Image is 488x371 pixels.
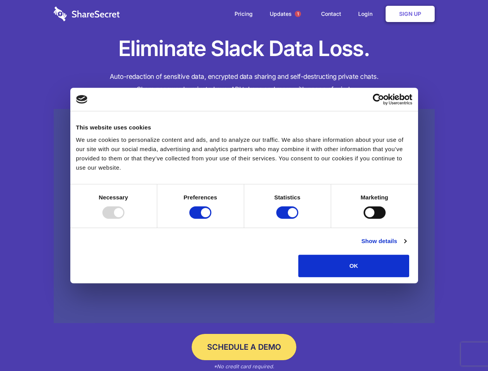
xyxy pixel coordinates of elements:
h4: Auto-redaction of sensitive data, encrypted data sharing and self-destructing private chats. Shar... [54,70,435,96]
a: Login [350,2,384,26]
img: logo-wordmark-white-trans-d4663122ce5f474addd5e946df7df03e33cb6a1c49d2221995e7729f52c070b2.svg [54,7,120,21]
span: 1 [295,11,301,17]
div: We use cookies to personalize content and ads, and to analyze our traffic. We also share informat... [76,135,412,172]
a: Contact [313,2,349,26]
a: Schedule a Demo [192,334,296,360]
button: OK [298,255,409,277]
img: logo [76,95,88,104]
em: *No credit card required. [214,363,274,369]
a: Wistia video thumbnail [54,109,435,323]
a: Sign Up [386,6,435,22]
strong: Necessary [99,194,128,201]
a: Pricing [227,2,260,26]
h1: Eliminate Slack Data Loss. [54,35,435,63]
strong: Preferences [184,194,217,201]
div: This website uses cookies [76,123,412,132]
a: Show details [361,237,406,246]
strong: Statistics [274,194,301,201]
strong: Marketing [360,194,388,201]
a: Usercentrics Cookiebot - opens in a new window [345,94,412,105]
